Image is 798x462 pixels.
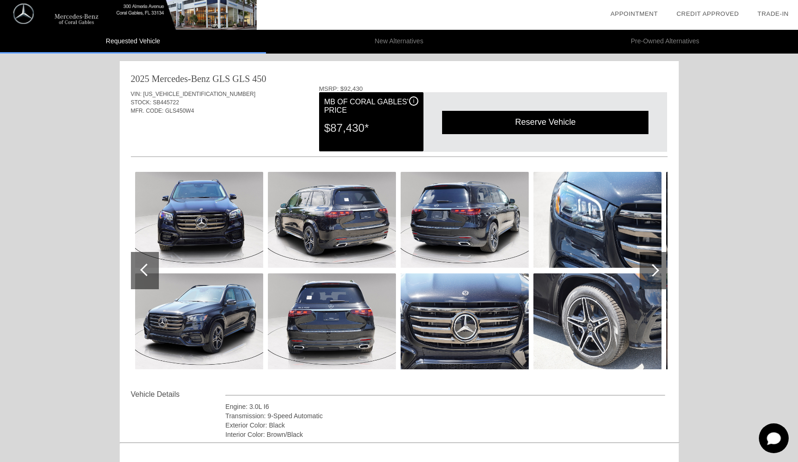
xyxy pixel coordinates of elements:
div: Transmission: 9-Speed Automatic [225,411,666,421]
div: 2025 Mercedes-Benz GLS [131,72,230,85]
button: Toggle Chat Window [759,423,789,453]
div: Reserve Vehicle [442,111,648,134]
span: [US_VEHICLE_IDENTIFICATION_NUMBER] [143,91,255,97]
div: Exterior Color: Black [225,421,666,430]
img: image.aspx [401,172,529,268]
div: MSRP: $92,430 [319,85,668,92]
div: Engine: 3.0L I6 [225,402,666,411]
img: image.aspx [666,172,794,268]
img: image.aspx [268,273,396,369]
a: Trade-In [757,10,789,17]
span: VIN: [131,91,142,97]
svg: Start Chat [759,423,789,453]
span: STOCK: [131,99,151,106]
img: image.aspx [533,172,662,268]
img: image.aspx [533,273,662,369]
div: $87,430* [324,116,418,140]
span: SB445722 [153,99,179,106]
div: Quoted on [DATE] 1:20:41 PM [131,129,668,144]
img: image.aspx [268,172,396,268]
li: Pre-Owned Alternatives [532,30,798,54]
img: image.aspx [666,273,794,369]
div: GLS 450 [232,72,266,85]
img: image.aspx [135,273,263,369]
img: image.aspx [401,273,529,369]
span: GLS450W4 [165,108,194,114]
div: Vehicle Details [131,389,225,400]
span: i [413,98,415,104]
span: MFR. CODE: [131,108,164,114]
a: Credit Approved [676,10,739,17]
a: Appointment [610,10,658,17]
img: image.aspx [135,172,263,268]
div: Interior Color: Brown/Black [225,430,666,439]
div: MB of Coral Gables' Price [324,96,418,116]
li: New Alternatives [266,30,532,54]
